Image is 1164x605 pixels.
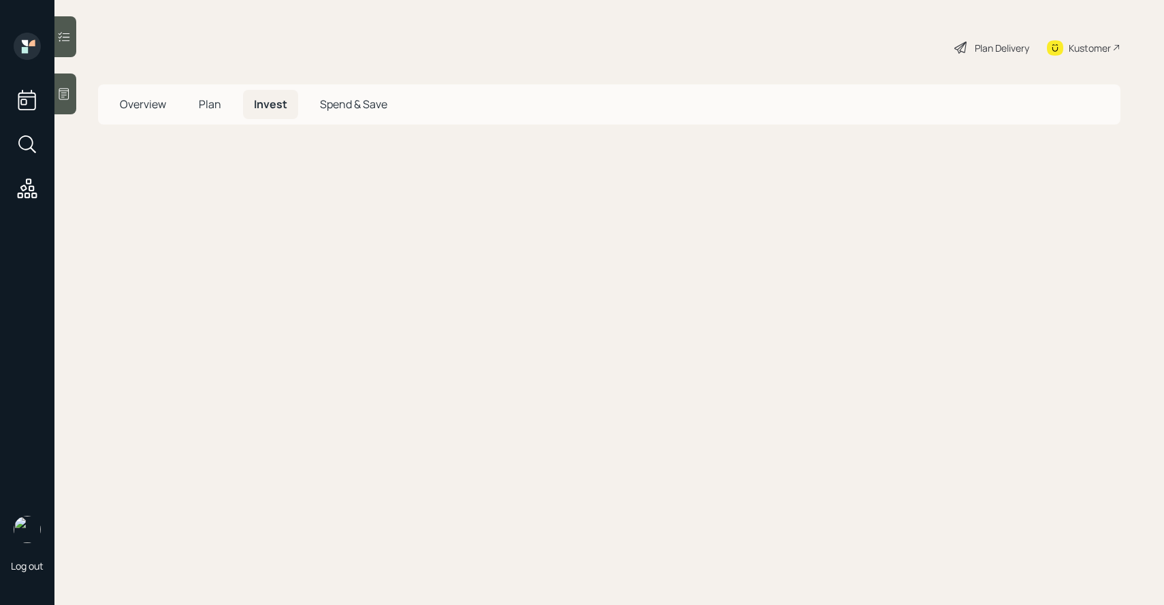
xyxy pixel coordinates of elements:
img: sami-boghos-headshot.png [14,516,41,543]
div: Log out [11,559,44,572]
span: Invest [254,97,287,112]
span: Spend & Save [320,97,387,112]
span: Plan [199,97,221,112]
div: Kustomer [1069,41,1111,55]
div: Plan Delivery [975,41,1029,55]
span: Overview [120,97,166,112]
